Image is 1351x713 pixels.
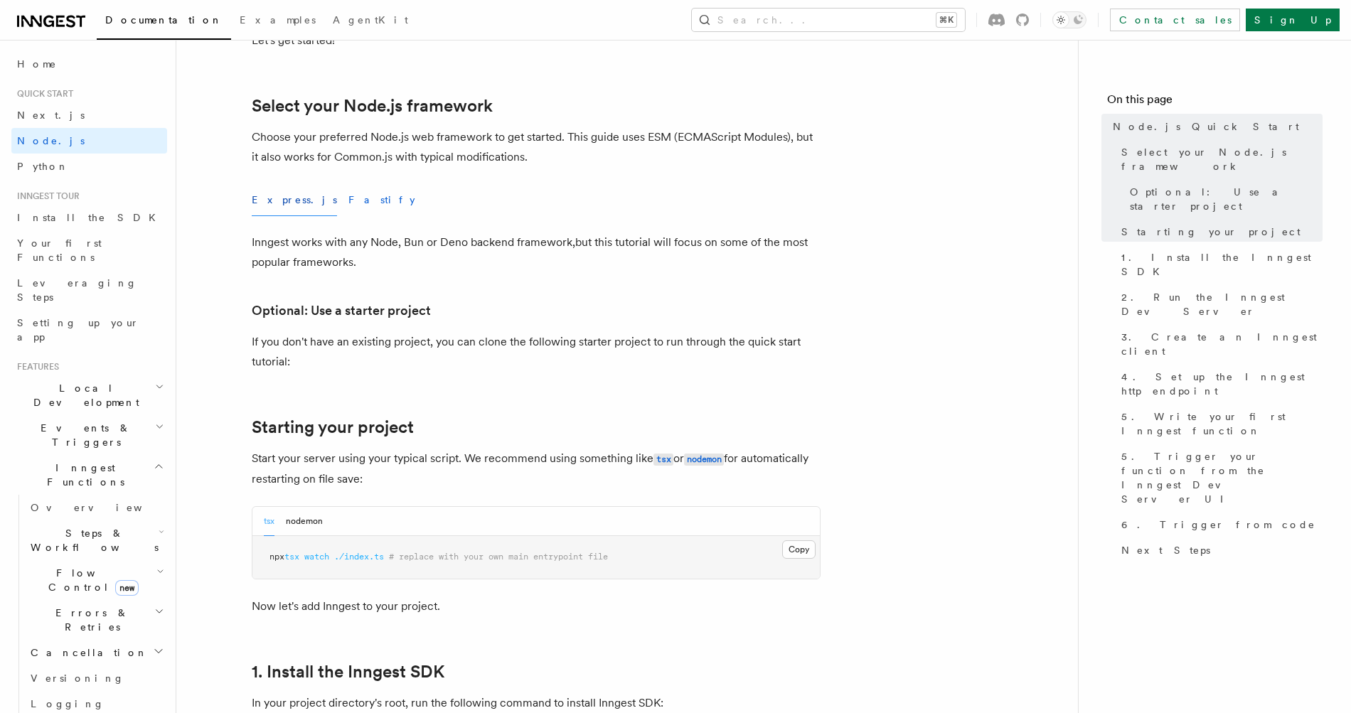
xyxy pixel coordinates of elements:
span: AgentKit [333,14,408,26]
span: Quick start [11,88,73,100]
span: Setting up your app [17,317,139,343]
button: Steps & Workflows [25,520,167,560]
a: Optional: Use a starter project [252,301,431,321]
a: Node.js [11,128,167,154]
a: 1. Install the Inngest SDK [1116,245,1323,284]
button: Local Development [11,375,167,415]
span: Install the SDK [17,212,164,223]
a: AgentKit [324,4,417,38]
span: Examples [240,14,316,26]
a: Setting up your app [11,310,167,350]
p: Now let's add Inngest to your project. [252,596,821,616]
code: tsx [653,454,673,466]
a: 6. Trigger from code [1116,512,1323,537]
span: Events & Triggers [11,421,155,449]
span: Node.js [17,135,85,146]
span: watch [304,552,329,562]
p: In your project directory's root, run the following command to install Inngest SDK: [252,693,821,713]
span: 2. Run the Inngest Dev Server [1121,290,1323,318]
span: Starting your project [1121,225,1301,239]
span: new [115,580,139,596]
p: Inngest works with any Node, Bun or Deno backend framework,but this tutorial will focus on some o... [252,232,821,272]
span: Inngest Functions [11,461,154,489]
h4: On this page [1107,91,1323,114]
a: 3. Create an Inngest client [1116,324,1323,364]
button: Toggle dark mode [1052,11,1086,28]
a: nodemon [684,451,724,465]
span: npx [269,552,284,562]
button: tsx [264,507,274,536]
span: 3. Create an Inngest client [1121,330,1323,358]
a: Starting your project [1116,219,1323,245]
a: 5. Write your first Inngest function [1116,404,1323,444]
a: Sign Up [1246,9,1340,31]
p: If you don't have an existing project, you can clone the following starter project to run through... [252,332,821,372]
span: Cancellation [25,645,148,660]
span: 1. Install the Inngest SDK [1121,250,1323,279]
code: nodemon [684,454,724,466]
span: Flow Control [25,566,156,594]
a: Starting your project [252,417,414,437]
span: tsx [284,552,299,562]
a: Overview [25,495,167,520]
a: Install the SDK [11,205,167,230]
a: Next.js [11,102,167,128]
p: Let's get started! [252,31,821,50]
span: Python [17,161,69,172]
a: Your first Functions [11,230,167,270]
button: Flow Controlnew [25,560,167,600]
button: nodemon [286,507,323,536]
span: Your first Functions [17,237,102,263]
span: Steps & Workflows [25,526,159,554]
span: 5. Trigger your function from the Inngest Dev Server UI [1121,449,1323,506]
button: Events & Triggers [11,415,167,455]
span: 6. Trigger from code [1121,518,1315,532]
span: Logging [31,698,105,709]
span: Home [17,57,57,71]
a: Examples [231,4,324,38]
button: Express.js [252,184,337,216]
kbd: ⌘K [936,13,956,27]
span: Errors & Retries [25,606,154,634]
a: Select your Node.js framework [252,96,493,116]
a: 2. Run the Inngest Dev Server [1116,284,1323,324]
p: Choose your preferred Node.js web framework to get started. This guide uses ESM (ECMAScript Modul... [252,127,821,167]
p: Start your server using your typical script. We recommend using something like or for automatical... [252,449,821,489]
a: 4. Set up the Inngest http endpoint [1116,364,1323,404]
a: 1. Install the Inngest SDK [252,662,444,682]
a: Python [11,154,167,179]
span: 4. Set up the Inngest http endpoint [1121,370,1323,398]
button: Errors & Retries [25,600,167,640]
span: Next Steps [1121,543,1210,557]
span: 5. Write your first Inngest function [1121,409,1323,438]
a: Next Steps [1116,537,1323,563]
span: Versioning [31,672,124,684]
button: Inngest Functions [11,455,167,495]
a: Contact sales [1110,9,1240,31]
a: Versioning [25,665,167,691]
span: Leveraging Steps [17,277,137,303]
button: Copy [782,540,816,559]
a: tsx [653,451,673,465]
span: Local Development [11,381,155,409]
button: Search...⌘K [692,9,965,31]
span: Overview [31,502,177,513]
span: Inngest tour [11,191,80,202]
a: Optional: Use a starter project [1124,179,1323,219]
a: Home [11,51,167,77]
a: Leveraging Steps [11,270,167,310]
button: Cancellation [25,640,167,665]
span: Features [11,361,59,372]
a: Documentation [97,4,231,40]
span: Select your Node.js framework [1121,145,1323,173]
a: 5. Trigger your function from the Inngest Dev Server UI [1116,444,1323,512]
a: Select your Node.js framework [1116,139,1323,179]
a: Node.js Quick Start [1107,114,1323,139]
button: Fastify [348,184,415,216]
span: # replace with your own main entrypoint file [389,552,608,562]
span: Documentation [105,14,223,26]
span: ./index.ts [334,552,384,562]
span: Node.js Quick Start [1113,119,1299,134]
span: Optional: Use a starter project [1130,185,1323,213]
span: Next.js [17,109,85,121]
